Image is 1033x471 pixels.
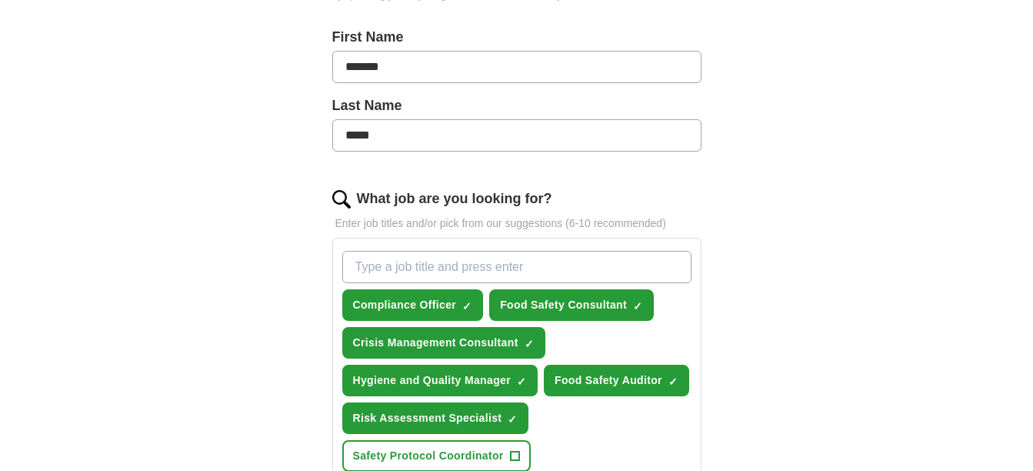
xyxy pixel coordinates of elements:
[508,413,517,426] span: ✓
[357,189,552,209] label: What job are you looking for?
[332,27,701,48] label: First Name
[342,327,545,359] button: Crisis Management Consultant✓
[332,215,701,232] p: Enter job titles and/or pick from our suggestions (6-10 recommended)
[668,376,678,388] span: ✓
[462,300,472,312] span: ✓
[555,372,662,389] span: Food Safety Auditor
[517,376,526,388] span: ✓
[332,95,701,116] label: Last Name
[332,190,351,209] img: search.png
[489,289,654,321] button: Food Safety Consultant✓
[353,372,512,389] span: Hygiene and Quality Manager
[353,297,457,313] span: Compliance Officer
[633,300,642,312] span: ✓
[353,410,502,426] span: Risk Assessment Specialist
[500,297,627,313] span: Food Safety Consultant
[353,448,504,464] span: Safety Protocol Coordinator
[342,365,538,396] button: Hygiene and Quality Manager✓
[342,251,691,283] input: Type a job title and press enter
[342,403,529,434] button: Risk Assessment Specialist✓
[525,338,534,350] span: ✓
[342,289,484,321] button: Compliance Officer✓
[544,365,689,396] button: Food Safety Auditor✓
[353,335,518,351] span: Crisis Management Consultant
